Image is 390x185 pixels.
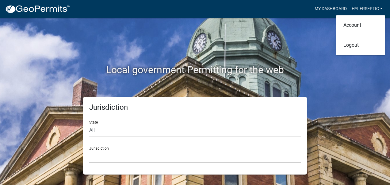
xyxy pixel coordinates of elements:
a: Logout [336,38,385,53]
h5: Jurisdiction [89,103,301,112]
a: Account [336,18,385,33]
a: My Dashboard [312,3,349,15]
h2: Local government Permitting for the web [25,64,365,76]
div: Hylerseptic [336,15,385,55]
a: Hylerseptic [349,3,385,15]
